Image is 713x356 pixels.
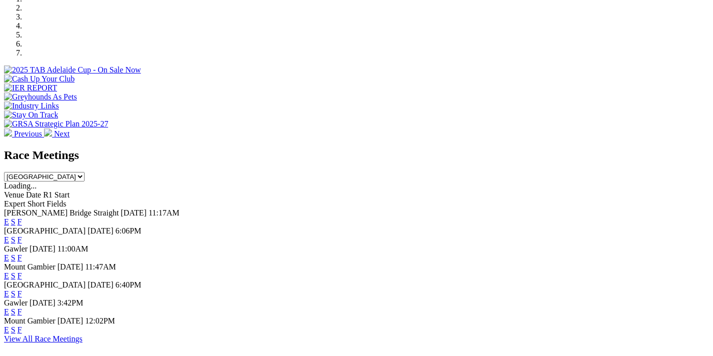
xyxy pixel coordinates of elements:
a: S [11,289,16,298]
a: F [18,289,22,298]
img: 2025 TAB Adelaide Cup - On Sale Now [4,65,141,74]
span: [DATE] [30,298,56,307]
span: Mount Gambier [4,316,56,325]
a: S [11,325,16,334]
a: S [11,235,16,244]
img: chevron-right-pager-white.svg [44,128,52,136]
span: [GEOGRAPHIC_DATA] [4,280,86,289]
a: F [18,271,22,280]
a: E [4,217,9,226]
span: Previous [14,129,42,138]
span: [DATE] [30,244,56,253]
span: 6:40PM [116,280,142,289]
img: Stay On Track [4,110,58,119]
span: Expert [4,199,26,208]
a: View All Race Meetings [4,334,83,343]
span: Next [54,129,70,138]
a: E [4,325,9,334]
a: E [4,253,9,262]
a: S [11,253,16,262]
a: S [11,307,16,316]
span: [DATE] [88,280,114,289]
img: Industry Links [4,101,59,110]
a: S [11,271,16,280]
span: Short [28,199,45,208]
a: F [18,325,22,334]
img: Cash Up Your Club [4,74,75,83]
h2: Race Meetings [4,148,709,162]
span: [PERSON_NAME] Bridge Straight [4,208,119,217]
span: Gawler [4,244,28,253]
img: Greyhounds As Pets [4,92,77,101]
img: IER REPORT [4,83,57,92]
a: F [18,217,22,226]
span: Gawler [4,298,28,307]
span: Date [26,190,41,199]
a: F [18,253,22,262]
span: Mount Gambier [4,262,56,271]
a: E [4,271,9,280]
span: [DATE] [121,208,147,217]
a: F [18,307,22,316]
span: [DATE] [88,226,114,235]
span: 11:00AM [58,244,89,253]
span: [DATE] [58,316,84,325]
a: S [11,217,16,226]
img: chevron-left-pager-white.svg [4,128,12,136]
span: Venue [4,190,24,199]
span: Loading... [4,181,37,190]
a: E [4,307,9,316]
img: GRSA Strategic Plan 2025-27 [4,119,108,128]
span: [DATE] [58,262,84,271]
span: 12:02PM [85,316,115,325]
span: 3:42PM [58,298,84,307]
span: 11:17AM [149,208,180,217]
a: F [18,235,22,244]
span: 11:47AM [85,262,116,271]
span: 6:06PM [116,226,142,235]
a: E [4,235,9,244]
a: E [4,289,9,298]
span: [GEOGRAPHIC_DATA] [4,226,86,235]
a: Previous [4,129,44,138]
span: Fields [47,199,66,208]
a: Next [44,129,70,138]
span: R1 Start [43,190,70,199]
